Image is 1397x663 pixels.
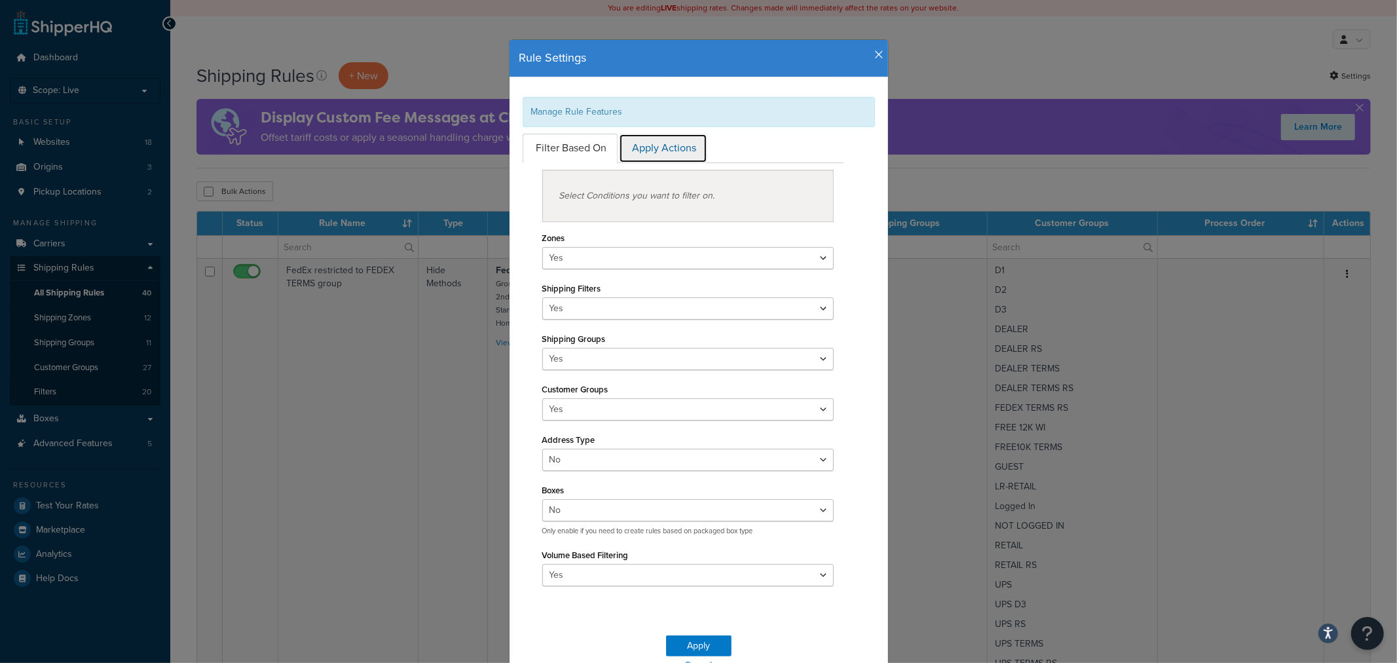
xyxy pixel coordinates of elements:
[542,170,834,222] div: Select Conditions you want to filter on.
[523,134,618,163] a: Filter Based On
[542,550,629,560] label: Volume Based Filtering
[542,284,601,294] label: Shipping Filters
[519,50,878,67] h4: Rule Settings
[542,233,565,243] label: Zones
[542,526,834,536] p: Only enable if you need to create rules based on packaged box type
[542,485,565,495] label: Boxes
[542,435,595,445] label: Address Type
[666,635,732,656] button: Apply
[523,97,875,127] div: Manage Rule Features
[542,334,606,344] label: Shipping Groups
[619,134,707,163] a: Apply Actions
[542,385,608,394] label: Customer Groups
